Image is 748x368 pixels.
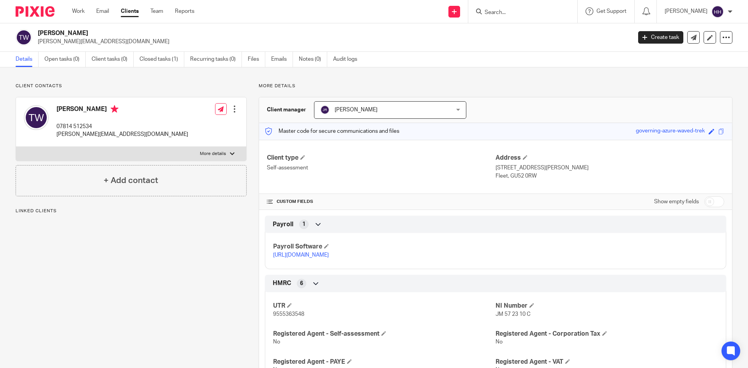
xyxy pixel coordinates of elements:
[273,302,496,310] h4: UTR
[496,154,724,162] h4: Address
[150,7,163,15] a: Team
[16,208,247,214] p: Linked clients
[299,52,327,67] a: Notes (0)
[16,29,32,46] img: svg%3E
[267,199,496,205] h4: CUSTOM FIELDS
[16,52,39,67] a: Details
[267,106,306,114] h3: Client manager
[636,127,705,136] div: governing-azure-waved-trek
[333,52,363,67] a: Audit logs
[267,164,496,172] p: Self-assessment
[273,279,291,287] span: HMRC
[271,52,293,67] a: Emails
[302,220,305,228] span: 1
[665,7,707,15] p: [PERSON_NAME]
[496,172,724,180] p: Fleet, GU52 0RW
[44,52,86,67] a: Open tasks (0)
[265,127,399,135] p: Master code for secure communications and files
[38,29,509,37] h2: [PERSON_NAME]
[139,52,184,67] a: Closed tasks (1)
[175,7,194,15] a: Reports
[121,7,139,15] a: Clients
[56,123,188,130] p: 07814 512534
[496,330,718,338] h4: Registered Agent - Corporation Tax
[24,105,49,130] img: svg%3E
[320,105,330,114] img: svg%3E
[72,7,85,15] a: Work
[111,105,118,113] i: Primary
[38,38,626,46] p: [PERSON_NAME][EMAIL_ADDRESS][DOMAIN_NAME]
[273,330,496,338] h4: Registered Agent - Self-assessment
[711,5,724,18] img: svg%3E
[273,220,293,229] span: Payroll
[267,154,496,162] h4: Client type
[496,358,718,366] h4: Registered Agent - VAT
[92,52,134,67] a: Client tasks (0)
[654,198,699,206] label: Show empty fields
[56,130,188,138] p: [PERSON_NAME][EMAIL_ADDRESS][DOMAIN_NAME]
[273,312,304,317] span: 9555363548
[56,105,188,115] h4: [PERSON_NAME]
[335,107,378,113] span: [PERSON_NAME]
[484,9,554,16] input: Search
[200,151,226,157] p: More details
[259,83,732,89] p: More details
[496,302,718,310] h4: NI Number
[273,252,329,258] a: [URL][DOMAIN_NAME]
[16,6,55,17] img: Pixie
[273,243,496,251] h4: Payroll Software
[273,358,496,366] h4: Registered Agent - PAYE
[496,339,503,345] span: No
[496,164,724,172] p: [STREET_ADDRESS][PERSON_NAME]
[638,31,683,44] a: Create task
[96,7,109,15] a: Email
[248,52,265,67] a: Files
[190,52,242,67] a: Recurring tasks (0)
[596,9,626,14] span: Get Support
[104,174,158,187] h4: + Add contact
[496,312,531,317] span: JM 57 23 10 C
[273,339,280,345] span: No
[300,280,303,287] span: 6
[16,83,247,89] p: Client contacts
